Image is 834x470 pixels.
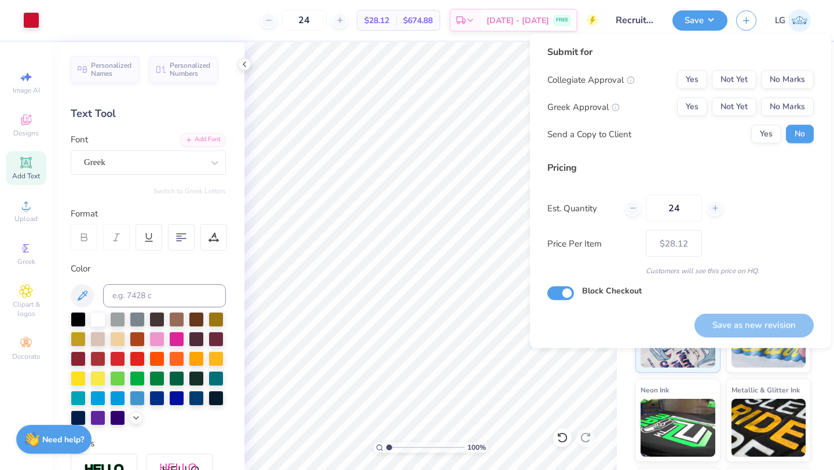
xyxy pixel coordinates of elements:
[712,71,756,89] button: Not Yet
[788,9,811,32] img: Lijo George
[170,61,211,78] span: Personalized Numbers
[641,384,669,396] span: Neon Ink
[547,201,616,215] label: Est. Quantity
[775,9,811,32] a: LG
[607,9,664,32] input: Untitled Design
[17,257,35,266] span: Greek
[364,14,389,27] span: $28.12
[775,14,785,27] span: LG
[71,262,226,276] div: Color
[6,300,46,318] span: Clipart & logos
[677,98,707,116] button: Yes
[646,195,702,222] input: – –
[71,437,226,450] div: Styles
[180,133,226,146] div: Add Font
[547,127,631,141] div: Send a Copy to Client
[71,133,88,146] label: Font
[12,352,40,361] span: Decorate
[731,384,800,396] span: Metallic & Glitter Ink
[547,100,620,113] div: Greek Approval
[751,125,781,144] button: Yes
[71,106,226,122] div: Text Tool
[677,71,707,89] button: Yes
[467,442,486,453] span: 100 %
[582,285,642,297] label: Block Checkout
[641,399,715,457] img: Neon Ink
[547,73,635,86] div: Collegiate Approval
[731,399,806,457] img: Metallic & Glitter Ink
[281,10,327,31] input: – –
[547,45,814,59] div: Submit for
[761,98,814,116] button: No Marks
[42,434,84,445] strong: Need help?
[153,186,226,196] button: Switch to Greek Letters
[12,171,40,181] span: Add Text
[13,86,40,95] span: Image AI
[786,125,814,144] button: No
[547,266,814,276] div: Customers will see this price on HQ.
[761,71,814,89] button: No Marks
[71,207,227,221] div: Format
[14,214,38,223] span: Upload
[91,61,132,78] span: Personalized Names
[487,14,549,27] span: [DATE] - [DATE]
[712,98,756,116] button: Not Yet
[547,237,637,250] label: Price Per Item
[556,16,568,24] span: FREE
[103,284,226,307] input: e.g. 7428 c
[13,128,39,138] span: Designs
[403,14,433,27] span: $674.88
[672,10,727,31] button: Save
[547,161,814,175] div: Pricing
